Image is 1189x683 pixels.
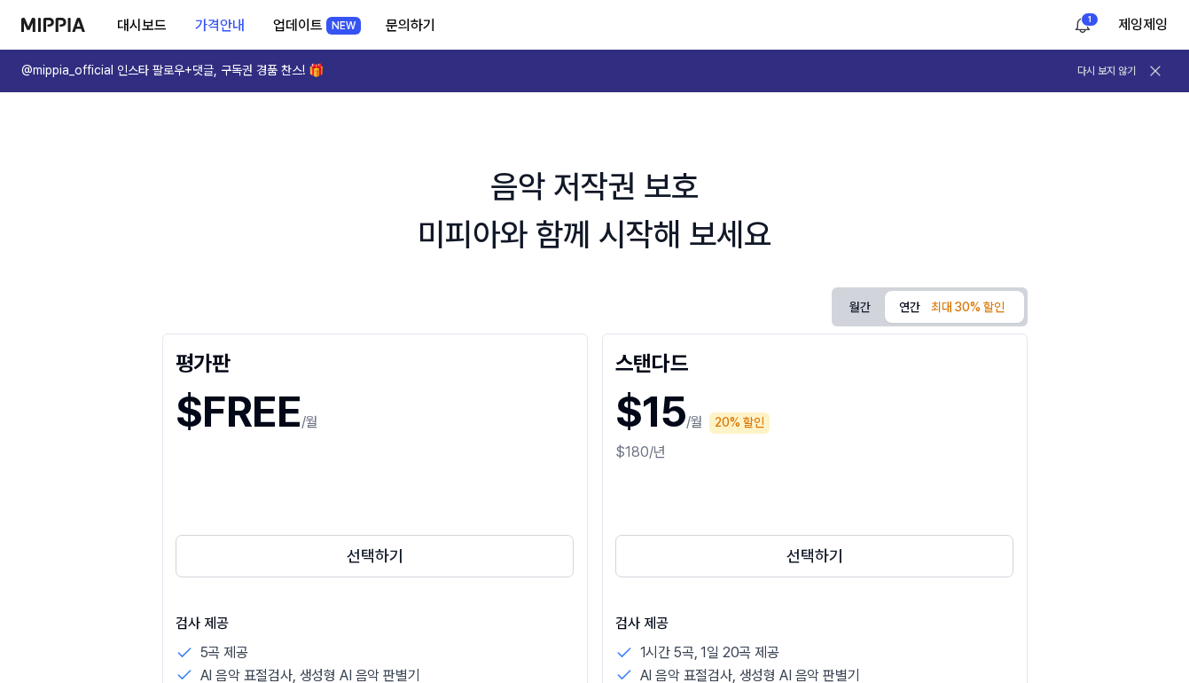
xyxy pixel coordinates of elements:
[640,641,779,664] p: 1시간 5곡, 1일 20곡 제공
[181,1,259,50] a: 가격안내
[885,291,1023,323] button: 연간
[259,8,372,43] button: 업데이트NEW
[301,412,318,433] p: /월
[1118,14,1168,35] button: 제잉제잉
[686,412,703,433] p: /월
[259,1,372,50] a: 업데이트NEW
[176,347,575,375] div: 평가판
[615,347,1014,375] div: 스탠다드
[176,535,575,577] button: 선택하기
[372,8,450,43] button: 문의하기
[326,17,361,35] div: NEW
[103,8,181,43] button: 대시보드
[176,613,575,634] p: 검사 제공
[615,613,1014,634] p: 검사 제공
[21,62,324,80] h1: @mippia_official 인스타 팔로우+댓글, 구독권 경품 찬스! 🎁
[615,531,1014,581] a: 선택하기
[176,382,301,442] h1: $FREE
[181,8,259,43] button: 가격안내
[1072,14,1093,35] img: 알림
[1068,11,1097,39] button: 알림1
[1081,12,1099,27] div: 1
[709,412,770,434] div: 20% 할인
[615,535,1014,577] button: 선택하기
[926,297,1010,318] div: 최대 30% 할인
[200,641,248,664] p: 5곡 제공
[21,18,85,32] img: logo
[1077,64,1136,79] button: 다시 보지 않기
[176,531,575,581] a: 선택하기
[615,382,686,442] h1: $15
[835,294,885,321] button: 월간
[615,442,1014,463] div: $180/년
